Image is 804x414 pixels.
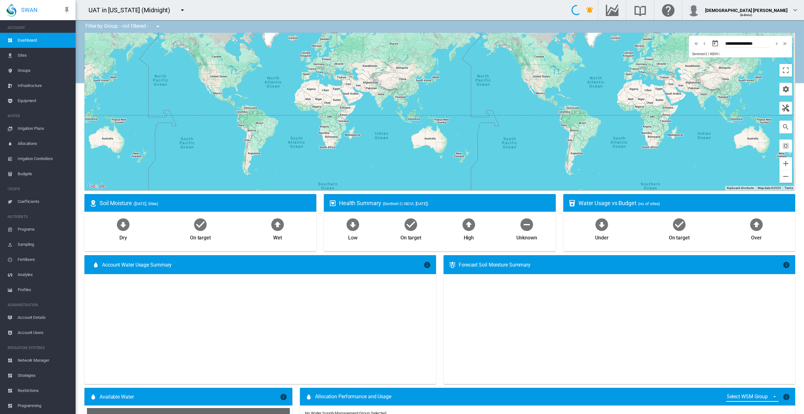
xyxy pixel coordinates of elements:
[193,217,208,232] md-icon: icon-checkbox-marked-circle
[661,6,676,14] md-icon: Click here for help
[749,217,764,232] md-icon: icon-arrow-up-bold-circle
[779,140,792,152] button: icon-select-all
[8,111,71,121] span: WATER
[705,5,788,11] div: [DEMOGRAPHIC_DATA] [PERSON_NAME]
[18,121,71,136] span: Irrigation Plans
[784,186,793,190] a: Terms
[21,6,37,14] span: SWAN
[89,393,97,401] md-icon: icon-water
[154,23,162,30] md-icon: icon-menu-down
[709,37,721,50] button: md-calendar
[459,262,783,268] div: Forecast Soil Moisture Summary
[8,343,71,353] span: IRRIGATION SYSTEMS
[633,6,648,14] md-icon: Search the knowledge base
[693,40,700,47] md-icon: icon-chevron-double-left
[305,393,313,401] md-icon: icon-water
[18,33,71,48] span: Dashboard
[18,398,71,413] span: Programming
[339,199,551,207] div: Health Summary
[273,232,282,241] div: Wet
[18,325,71,340] span: Account Users
[779,64,792,77] button: Toggle fullscreen view
[89,199,97,207] md-icon: icon-map-marker-radius
[18,383,71,398] span: Restrictions
[329,199,336,207] md-icon: icon-heart-box-outline
[779,170,792,183] button: Zoom out
[18,166,71,181] span: Budgets
[190,232,211,241] div: On target
[758,186,781,190] span: Map data ©2025
[779,157,792,170] button: Zoom in
[594,217,609,232] md-icon: icon-arrow-down-bold-circle
[701,40,708,47] md-icon: icon-chevron-left
[81,20,166,33] div: Filter by Group: - not filtered -
[464,232,474,241] div: High
[595,232,609,241] div: Under
[781,40,788,47] md-icon: icon-chevron-double-right
[782,123,790,131] md-icon: icon-magnify
[782,142,790,150] md-icon: icon-select-all
[18,93,71,108] span: Equipment
[18,151,71,166] span: Irrigation Controllers
[605,6,620,14] md-icon: Go to the Data Hub
[783,261,790,269] md-icon: icon-information
[315,393,391,401] span: Allocation Performance and Usage
[18,353,71,368] span: Network Manager
[669,232,690,241] div: On target
[176,4,189,16] button: icon-menu-down
[345,217,360,232] md-icon: icon-arrow-down-bold-circle
[740,13,752,17] span: (Admin)
[100,394,134,400] span: Available Water
[18,136,71,151] span: Allocations
[18,368,71,383] span: Strategies
[18,282,71,297] span: Profiles
[102,262,423,268] span: Account Water Usage Summary
[8,23,71,33] span: ACCOUNT
[18,237,71,252] span: Sampling
[116,217,131,232] md-icon: icon-arrow-down-bold-circle
[692,52,718,56] span: Sentinel-2 | NDVI
[638,201,660,206] span: (no. of sites)
[461,217,476,232] md-icon: icon-arrow-up-bold-circle
[773,40,780,47] md-icon: icon-chevron-right
[152,20,164,33] button: icon-menu-down
[18,63,71,78] span: Groups
[119,232,127,241] div: Dry
[692,40,700,47] button: icon-chevron-double-left
[86,182,107,190] img: Google
[18,310,71,325] span: Account Details
[18,194,71,209] span: Coefficients
[781,40,789,47] button: icon-chevron-double-right
[779,121,792,133] button: icon-magnify
[687,4,700,16] img: profile.jpg
[719,52,720,56] span: |
[18,252,71,267] span: Fertilisers
[383,201,428,206] span: (Sentinel-2 | NDVI, [DATE])
[89,6,176,14] div: UAT in [US_STATE] (Midnight)
[100,199,311,207] div: Soil Moisture
[18,222,71,237] span: Programs
[179,6,186,14] md-icon: icon-menu-down
[400,232,421,241] div: On target
[583,4,596,16] button: icon-bell-ring
[6,3,16,17] img: SWAN-Landscape-Logo-Colour-drop.png
[519,217,534,232] md-icon: icon-minus-circle
[782,85,790,93] md-icon: icon-cog
[280,393,287,401] md-icon: icon-information
[18,48,71,63] span: Sites
[516,232,537,241] div: Unknown
[18,267,71,282] span: Analytes
[726,392,778,402] md-select: {{'ALLOCATION.SELECT_GROUP' | i18next}}
[586,6,594,14] md-icon: icon-bell-ring
[423,261,431,269] md-icon: icon-information
[700,40,709,47] button: icon-chevron-left
[578,199,790,207] div: Water Usage vs Budget
[449,261,456,269] md-icon: icon-thermometer-lines
[8,184,71,194] span: CROPS
[8,300,71,310] span: ADMINISTRATION
[92,261,100,269] md-icon: icon-water
[783,393,790,401] md-icon: icon-information
[772,40,781,47] button: icon-chevron-right
[403,217,418,232] md-icon: icon-checkbox-marked-circle
[568,199,576,207] md-icon: icon-cup-water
